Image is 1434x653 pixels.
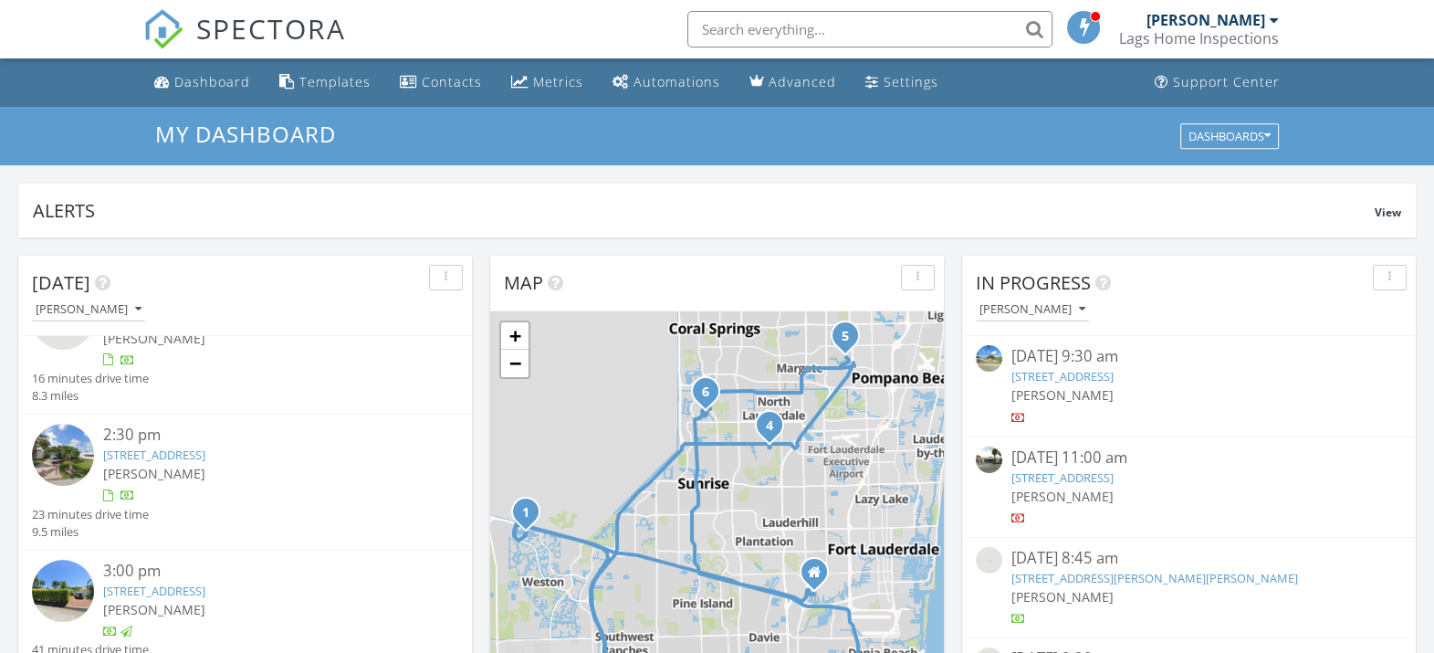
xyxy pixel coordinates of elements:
[32,298,145,322] button: [PERSON_NAME]
[976,345,1002,372] img: streetview
[1146,11,1265,29] div: [PERSON_NAME]
[393,66,489,100] a: Contacts
[976,547,1002,574] img: streetview
[501,322,529,350] a: Zoom in
[147,66,257,100] a: Dashboard
[858,66,946,100] a: Settings
[1147,66,1287,100] a: Support Center
[1011,570,1298,586] a: [STREET_ADDRESS][PERSON_NAME][PERSON_NAME]
[1375,205,1401,220] span: View
[766,420,773,433] i: 4
[32,506,149,523] div: 23 minutes drive time
[814,572,825,583] div: 3624 SW 23 Court, Fort Lauderdale Florida 33312
[32,270,90,295] span: [DATE]
[36,303,141,316] div: [PERSON_NAME]
[845,335,856,346] div: 1901 Bermuda Cir C4, Coconut Creek, FL 33066
[1011,345,1366,368] div: [DATE] 9:30 am
[842,331,849,343] i: 5
[742,66,843,100] a: Advanced
[32,560,94,622] img: streetview
[143,25,346,63] a: SPECTORA
[976,547,1402,628] a: [DATE] 8:45 am [STREET_ADDRESS][PERSON_NAME][PERSON_NAME] [PERSON_NAME]
[1011,386,1114,404] span: [PERSON_NAME]
[504,66,591,100] a: Metrics
[174,73,250,90] div: Dashboard
[1180,123,1279,149] button: Dashboards
[605,66,727,100] a: Automations (Basic)
[769,73,836,90] div: Advanced
[103,601,205,618] span: [PERSON_NAME]
[32,424,458,541] a: 2:30 pm [STREET_ADDRESS] [PERSON_NAME] 23 minutes drive time 9.5 miles
[533,73,583,90] div: Metrics
[522,507,529,520] i: 1
[769,425,780,436] div: 5820 Australian Pine Dr , Tamarac, FL 33319
[504,270,543,295] span: Map
[1188,130,1271,142] div: Dashboards
[1011,488,1114,505] span: [PERSON_NAME]
[299,73,371,90] div: Templates
[976,298,1089,322] button: [PERSON_NAME]
[526,511,537,522] div: 1265 Meadows Blvd, Weston, FL 33327
[155,119,336,149] span: My Dashboard
[979,303,1085,316] div: [PERSON_NAME]
[976,345,1402,427] a: [DATE] 9:30 am [STREET_ADDRESS] [PERSON_NAME]
[103,583,205,599] a: [STREET_ADDRESS]
[1011,447,1366,469] div: [DATE] 11:00 am
[1011,368,1114,384] a: [STREET_ADDRESS]
[272,66,378,100] a: Templates
[1011,469,1114,486] a: [STREET_ADDRESS]
[976,447,1002,473] img: streetview
[196,9,346,47] span: SPECTORA
[32,523,149,541] div: 9.5 miles
[884,73,938,90] div: Settings
[103,447,205,463] a: [STREET_ADDRESS]
[103,465,205,482] span: [PERSON_NAME]
[32,424,94,486] img: streetview
[702,386,709,399] i: 6
[103,424,423,447] div: 2:30 pm
[687,11,1052,47] input: Search everything...
[33,198,1375,223] div: Alerts
[1011,547,1366,570] div: [DATE] 8:45 am
[1173,73,1280,90] div: Support Center
[422,73,482,90] div: Contacts
[1011,588,1114,606] span: [PERSON_NAME]
[706,391,717,402] div: 7407 NW 94th Ave, Tamarac, FL 33321
[103,330,205,347] span: [PERSON_NAME]
[501,350,529,377] a: Zoom out
[1119,29,1279,47] div: Lags Home Inspections
[32,370,149,387] div: 16 minutes drive time
[976,447,1402,528] a: [DATE] 11:00 am [STREET_ADDRESS] [PERSON_NAME]
[32,288,458,405] a: 1:00 pm [STREET_ADDRESS] [PERSON_NAME] 16 minutes drive time 8.3 miles
[32,387,149,405] div: 8.3 miles
[103,560,423,583] div: 3:00 pm
[143,9,183,49] img: The Best Home Inspection Software - Spectora
[633,73,720,90] div: Automations
[976,270,1091,295] span: In Progress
